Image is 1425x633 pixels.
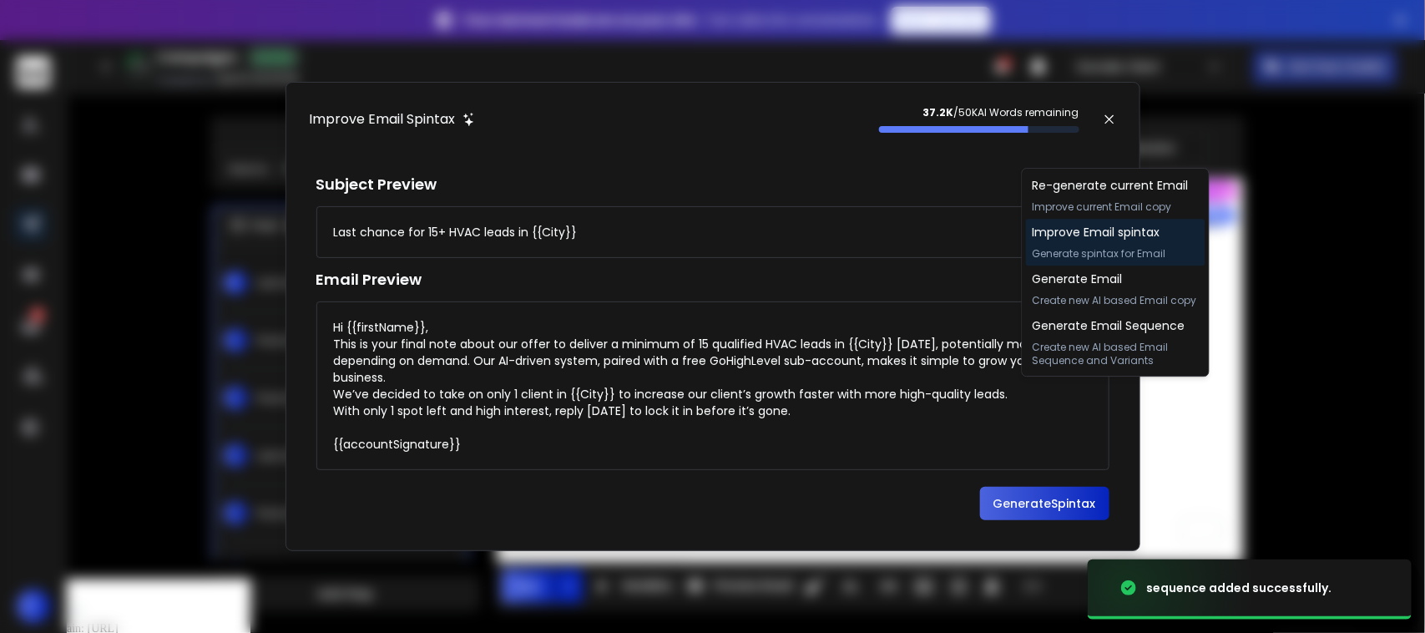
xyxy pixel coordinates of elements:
[1033,341,1199,367] p: Create new AI based Email Sequence and Variants
[316,173,1109,196] h1: Subject Preview
[1033,317,1199,334] h1: Generate Email Sequence
[1146,580,1332,596] div: sequence added successfully.
[45,97,58,110] img: tab_domain_overview_orange.svg
[334,319,1092,336] div: Hi {{firstName}},
[1033,294,1197,307] p: Create new AI based Email copy
[334,224,578,241] div: Last chance for 15+ HVAC leads in {{City}}
[1033,200,1189,214] p: Improve current Email copy
[316,268,1109,291] h1: Email Preview
[310,109,456,129] h1: Improve Email Spintax
[184,99,281,109] div: Keywords by Traffic
[27,27,40,40] img: logo_orange.svg
[43,43,119,57] div: Domain: [URL]
[63,99,149,109] div: Domain Overview
[1033,247,1166,261] p: Generate spintax for Email
[47,27,82,40] div: v 4.0.24
[334,336,1092,386] div: This is your final note about our offer to deliver a minimum of 15 qualified HVAC leads in {{City...
[27,43,40,57] img: website_grey.svg
[334,386,1092,403] div: We’ve decided to take on only 1 client in {{City}} to increase our client’s growth faster with mo...
[879,106,1079,119] p: / 50K AI Words remaining
[334,403,1092,419] div: With only 1 spot left and high interest, reply [DATE] to lock it in before it’s gone.
[1033,177,1189,194] h1: Re-generate current Email
[1033,271,1197,287] h1: Generate Email
[923,105,954,119] strong: 37.2K
[980,487,1109,520] button: GenerateSpintax
[334,436,1092,453] div: {{accountSignature}}
[166,97,179,110] img: tab_keywords_by_traffic_grey.svg
[1033,224,1166,241] h1: Improve Email spintax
